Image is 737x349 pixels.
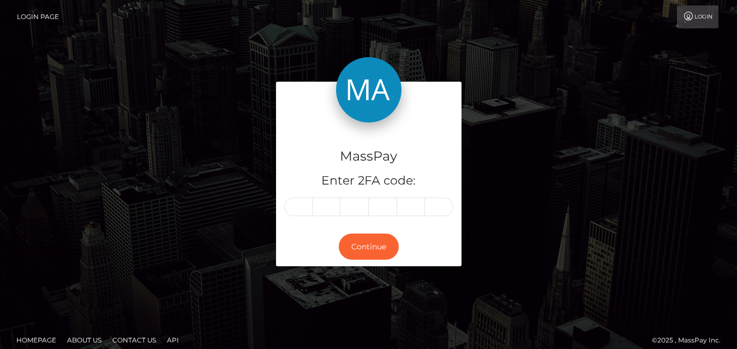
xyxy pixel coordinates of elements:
img: MassPay [336,57,402,123]
a: About Us [63,332,106,348]
a: Login [677,5,718,28]
h4: MassPay [284,147,453,166]
a: API [163,332,183,348]
a: Homepage [12,332,61,348]
a: Contact Us [108,332,160,348]
button: Continue [339,234,399,260]
div: © 2025 , MassPay Inc. [652,334,729,346]
h5: Enter 2FA code: [284,173,453,189]
a: Login Page [17,5,59,28]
